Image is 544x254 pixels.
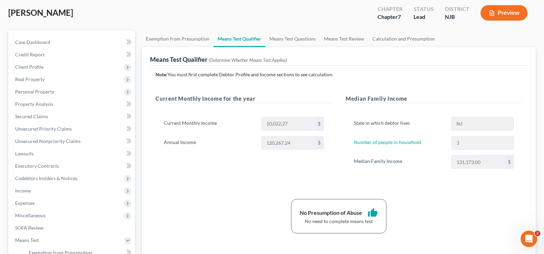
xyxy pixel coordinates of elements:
a: Unsecured Priority Claims [10,123,135,135]
label: Current Monthly Income [160,117,257,131]
a: Means Test Review [320,31,368,47]
iframe: Intercom live chat [521,231,537,247]
a: Case Dashboard [10,36,135,48]
div: District [445,5,470,13]
div: Status [414,5,434,13]
div: Chapter [378,5,403,13]
span: Client Profile [15,64,44,70]
strong: Note: [155,71,167,77]
span: Income [15,188,31,194]
span: Real Property [15,76,45,82]
div: No need to complete means test [300,218,378,225]
a: Number of people in household [354,139,421,145]
a: Unsecured Nonpriority Claims [10,135,135,147]
p: You must first complete Debtor Profile and Income sections to see calculation. [155,71,522,78]
span: Secured Claims [15,113,48,119]
span: 2 [535,231,540,236]
span: (Determine Whether Means Test Applies) [209,57,287,63]
a: Credit Report [10,48,135,61]
div: Chapter [378,13,403,21]
div: $ [505,155,513,168]
input: -- [452,136,513,150]
span: Credit Report [15,52,45,57]
div: NJB [445,13,470,21]
div: Means Test Qualifier [150,55,287,64]
a: Executory Contracts [10,160,135,172]
span: SOFA Review [15,225,44,231]
span: Case Dashboard [15,39,50,45]
input: 0.00 [262,136,315,150]
span: Miscellaneous [15,212,46,218]
div: $ [315,117,323,130]
input: State [452,117,513,130]
i: thumb_up [368,208,378,218]
a: Property Analysis [10,98,135,110]
a: SOFA Review [10,222,135,234]
label: State in which debtor lives [350,117,448,131]
label: Median Family Income [350,155,448,169]
input: 0.00 [262,117,315,130]
a: Lawsuits [10,147,135,160]
span: Codebtors Insiders & Notices [15,175,78,181]
span: Unsecured Nonpriority Claims [15,138,81,144]
span: Lawsuits [15,151,34,156]
h5: Current Monthly Income for the year [155,95,332,103]
span: 7 [398,13,401,20]
input: 0.00 [452,155,505,168]
a: Calculation and Presumption [368,31,439,47]
span: Unsecured Priority Claims [15,126,72,132]
span: Means Test [15,237,39,243]
span: Personal Property [15,89,54,95]
a: Means Test Questions [265,31,320,47]
div: No Presumption of Abuse [300,209,362,217]
span: [PERSON_NAME] [8,8,73,18]
h5: Median Family Income [346,95,522,103]
a: Exemption from Presumption [142,31,213,47]
a: Secured Claims [10,110,135,123]
label: Annual Income [160,136,257,150]
div: $ [315,136,323,150]
button: Preview [481,5,528,21]
span: Property Analysis [15,101,53,107]
a: Means Test Qualifier [213,31,265,47]
span: Executory Contracts [15,163,59,169]
div: Lead [414,13,434,21]
span: Expenses [15,200,35,206]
